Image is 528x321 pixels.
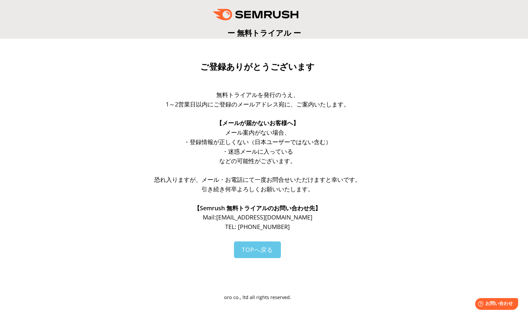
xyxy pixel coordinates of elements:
[200,62,315,72] span: ご登録ありがとうございます
[216,119,299,127] span: 【メールが届かないお客様へ】
[184,138,331,146] span: ・登録情報が正しくない（日本ユーザーではない含む）
[222,147,293,155] span: ・迷惑メールに入っている
[216,91,299,99] span: 無料トライアルを発行のうえ、
[470,295,521,314] iframe: Help widget launcher
[224,294,291,300] span: oro co., ltd all rights reserved.
[203,213,312,221] span: Mail: [EMAIL_ADDRESS][DOMAIN_NAME]
[201,185,314,193] span: 引き続き何卒よろしくお願いいたします。
[227,28,301,38] span: ー 無料トライアル ー
[194,204,321,212] span: 【Semrush 無料トライアルのお問い合わせ先】
[225,128,290,136] span: メール案内がない場合、
[166,100,349,108] span: 1～2営業日以内にご登録のメールアドレス宛に、ご案内いたします。
[225,223,290,231] span: TEL: [PHONE_NUMBER]
[154,176,361,183] span: 恐れ入りますが、メール・お電話にて一度お問合せいただけますと幸いです。
[234,241,281,258] a: TOPへ戻る
[219,157,296,165] span: などの可能性がございます。
[242,246,273,254] span: TOPへ戻る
